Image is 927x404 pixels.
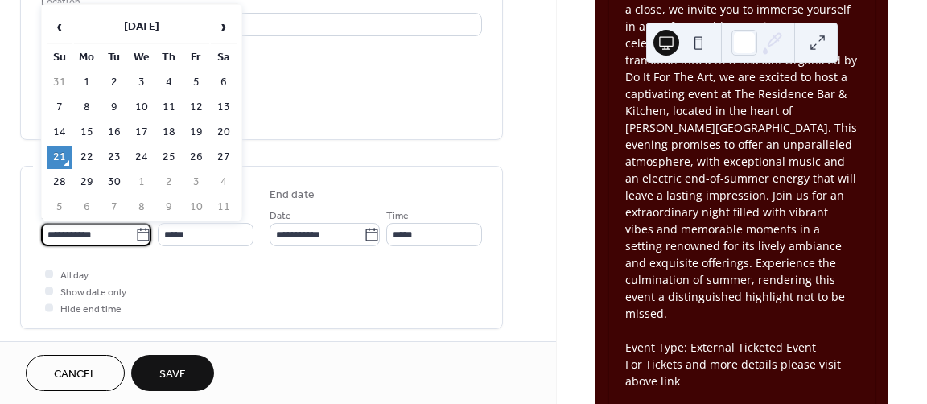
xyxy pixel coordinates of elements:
td: 18 [156,121,182,144]
td: 30 [101,171,127,194]
td: 8 [74,96,100,119]
td: 11 [156,96,182,119]
td: 28 [47,171,72,194]
td: 2 [101,71,127,94]
span: Date [270,208,291,225]
td: 12 [183,96,209,119]
td: 24 [129,146,154,169]
span: ‹ [47,10,72,43]
td: 5 [47,196,72,219]
td: 20 [211,121,237,144]
span: All day [60,267,89,284]
th: We [129,46,154,69]
td: 5 [183,71,209,94]
td: 16 [101,121,127,144]
td: 23 [101,146,127,169]
td: 27 [211,146,237,169]
span: Hide end time [60,301,122,318]
div: End date [270,187,315,204]
td: 21 [47,146,72,169]
td: 3 [129,71,154,94]
td: 22 [74,146,100,169]
span: Save [159,366,186,383]
th: [DATE] [74,10,209,44]
th: Tu [101,46,127,69]
td: 9 [101,96,127,119]
th: Fr [183,46,209,69]
td: 2 [156,171,182,194]
td: 26 [183,146,209,169]
td: 19 [183,121,209,144]
td: 4 [211,171,237,194]
td: 31 [47,71,72,94]
td: 10 [183,196,209,219]
span: Time [386,208,409,225]
td: 9 [156,196,182,219]
span: › [212,10,236,43]
td: 10 [129,96,154,119]
td: 17 [129,121,154,144]
td: 15 [74,121,100,144]
td: 1 [74,71,100,94]
th: Sa [211,46,237,69]
td: 3 [183,171,209,194]
td: 25 [156,146,182,169]
td: 29 [74,171,100,194]
td: 6 [211,71,237,94]
td: 7 [101,196,127,219]
th: Su [47,46,72,69]
span: Cancel [54,366,97,383]
td: 8 [129,196,154,219]
td: 4 [156,71,182,94]
button: Cancel [26,355,125,391]
button: Save [131,355,214,391]
td: 13 [211,96,237,119]
span: Show date only [60,284,126,301]
td: 14 [47,121,72,144]
td: 6 [74,196,100,219]
th: Th [156,46,182,69]
td: 7 [47,96,72,119]
td: 1 [129,171,154,194]
td: 11 [211,196,237,219]
th: Mo [74,46,100,69]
